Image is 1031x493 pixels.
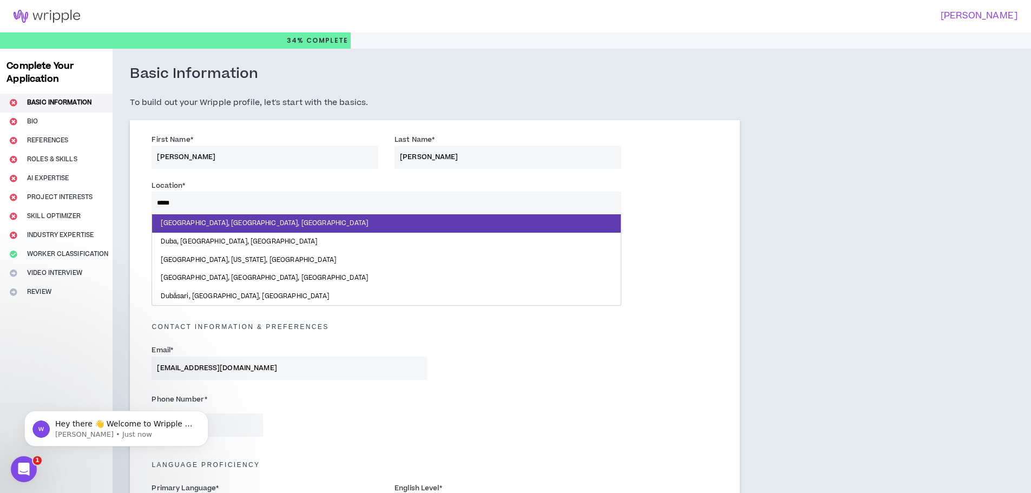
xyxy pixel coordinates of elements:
iframe: Intercom live chat [11,456,37,482]
h3: Complete Your Application [2,60,110,86]
iframe: Intercom notifications message [8,388,225,464]
h3: Basic Information [130,65,258,83]
label: Phone Number [152,391,426,408]
div: [GEOGRAPHIC_DATA], [GEOGRAPHIC_DATA], [GEOGRAPHIC_DATA] [152,214,620,233]
h3: [PERSON_NAME] [509,11,1017,21]
label: Email [152,341,173,359]
div: Dubăsari, [GEOGRAPHIC_DATA], [GEOGRAPHIC_DATA] [152,287,620,306]
label: First Name [152,131,193,148]
span: Complete [304,36,349,45]
input: Last Name [395,146,621,169]
p: 34% [287,32,349,49]
input: First Name [152,146,378,169]
div: [GEOGRAPHIC_DATA], [GEOGRAPHIC_DATA], [GEOGRAPHIC_DATA] [152,269,620,287]
h5: Language Proficiency [143,461,726,469]
label: Location [152,177,185,194]
input: Enter Email [152,357,426,380]
div: Duba, [GEOGRAPHIC_DATA], [GEOGRAPHIC_DATA] [152,233,620,251]
span: 1 [33,456,42,465]
h5: To build out your Wripple profile, let's start with the basics. [130,96,740,109]
h5: Contact Information & preferences [143,323,726,331]
label: Last Name [395,131,435,148]
div: [GEOGRAPHIC_DATA], [US_STATE], [GEOGRAPHIC_DATA] [152,251,620,269]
